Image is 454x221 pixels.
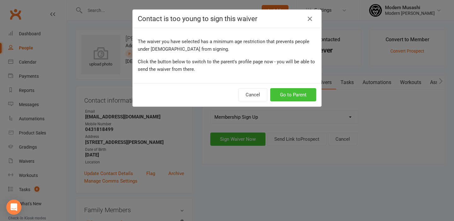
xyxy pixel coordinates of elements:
[138,15,316,23] h4: Contact is too young to sign this waiver
[138,39,309,52] span: The waiver you have selected has a minimum age restriction that prevents people under [DEMOGRAPHI...
[238,88,267,101] button: Cancel
[270,88,316,101] button: Go to Parent
[305,14,315,24] button: Close
[6,200,21,215] div: Open Intercom Messenger
[138,59,315,72] span: Click the button below to switch to the parent's profile page now - you will be able to send the ...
